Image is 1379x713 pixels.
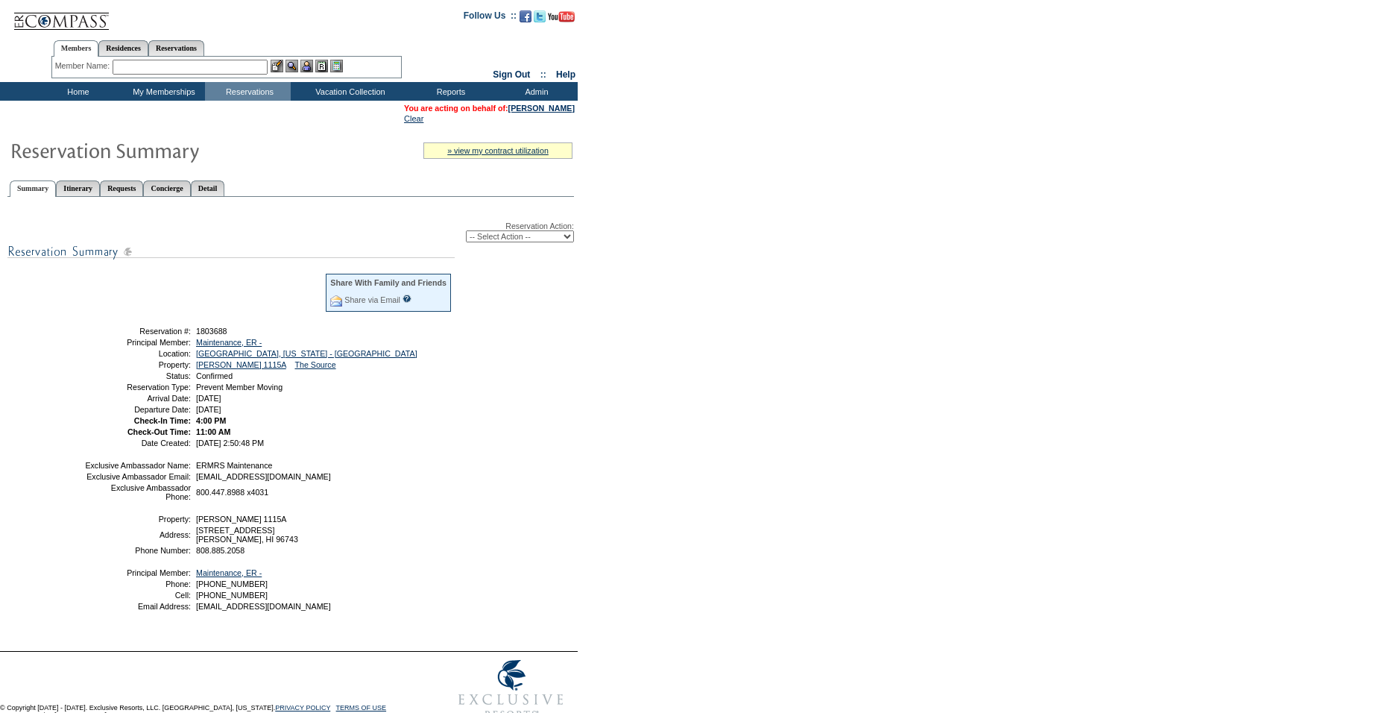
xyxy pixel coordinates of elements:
[464,9,517,27] td: Follow Us ::
[196,461,272,470] span: ERMRS Maintenance
[84,338,191,347] td: Principal Member:
[196,338,262,347] a: Maintenance, ER -
[196,488,268,497] span: 800.447.8988 x4031
[84,461,191,470] td: Exclusive Ambassador Name:
[300,60,313,72] img: Impersonate
[55,60,113,72] div: Member Name:
[285,60,298,72] img: View
[534,15,546,24] a: Follow us on Twitter
[404,104,575,113] span: You are acting on behalf of:
[196,526,298,544] span: [STREET_ADDRESS] [PERSON_NAME], HI 96743
[196,371,233,380] span: Confirmed
[196,394,221,403] span: [DATE]
[520,15,531,24] a: Become our fan on Facebook
[205,82,291,101] td: Reservations
[84,472,191,481] td: Exclusive Ambassador Email:
[84,526,191,544] td: Address:
[520,10,531,22] img: Become our fan on Facebook
[196,472,331,481] span: [EMAIL_ADDRESS][DOMAIN_NAME]
[84,591,191,600] td: Cell:
[403,295,411,303] input: What is this?
[143,180,190,196] a: Concierge
[196,383,283,392] span: Prevent Member Moving
[196,360,286,369] a: [PERSON_NAME] 1115A
[196,427,230,436] span: 11:00 AM
[84,439,191,447] td: Date Created:
[84,579,191,588] td: Phone:
[406,82,492,101] td: Reports
[196,515,286,524] span: [PERSON_NAME] 1115A
[127,427,191,436] strong: Check-Out Time:
[84,383,191,392] td: Reservation Type:
[98,40,148,56] a: Residences
[330,278,446,287] div: Share With Family and Friends
[148,40,204,56] a: Reservations
[84,327,191,336] td: Reservation #:
[134,416,191,425] strong: Check-In Time:
[84,405,191,414] td: Departure Date:
[84,371,191,380] td: Status:
[508,104,575,113] a: [PERSON_NAME]
[493,69,530,80] a: Sign Out
[100,180,143,196] a: Requests
[84,349,191,358] td: Location:
[548,15,575,24] a: Subscribe to our YouTube Channel
[196,591,268,600] span: [PHONE_NUMBER]
[447,146,549,155] a: » view my contract utilization
[7,222,574,242] div: Reservation Action:
[196,568,262,577] a: Maintenance, ER -
[315,60,328,72] img: Reservations
[10,180,56,197] a: Summary
[191,180,225,196] a: Detail
[7,242,455,261] img: subTtlResSummary.gif
[84,568,191,577] td: Principal Member:
[548,11,575,22] img: Subscribe to our YouTube Channel
[196,327,227,336] span: 1803688
[534,10,546,22] img: Follow us on Twitter
[336,704,387,712] a: TERMS OF USE
[56,180,100,196] a: Itinerary
[540,69,546,80] span: ::
[196,349,417,358] a: [GEOGRAPHIC_DATA], [US_STATE] - [GEOGRAPHIC_DATA]
[344,295,400,304] a: Share via Email
[275,704,330,712] a: PRIVACY POLICY
[84,483,191,501] td: Exclusive Ambassador Phone:
[84,394,191,403] td: Arrival Date:
[196,439,264,447] span: [DATE] 2:50:48 PM
[196,546,244,555] span: 808.885.2058
[196,602,331,611] span: [EMAIL_ADDRESS][DOMAIN_NAME]
[556,69,575,80] a: Help
[271,60,283,72] img: b_edit.gif
[404,114,423,123] a: Clear
[492,82,578,101] td: Admin
[34,82,119,101] td: Home
[330,60,343,72] img: b_calculator.gif
[196,405,221,414] span: [DATE]
[119,82,205,101] td: My Memberships
[196,579,268,588] span: [PHONE_NUMBER]
[291,82,406,101] td: Vacation Collection
[294,360,335,369] a: The Source
[84,515,191,524] td: Property:
[84,360,191,369] td: Property:
[84,602,191,611] td: Email Address:
[54,40,99,57] a: Members
[196,416,226,425] span: 4:00 PM
[10,135,308,165] img: Reservaton Summary
[84,546,191,555] td: Phone Number:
